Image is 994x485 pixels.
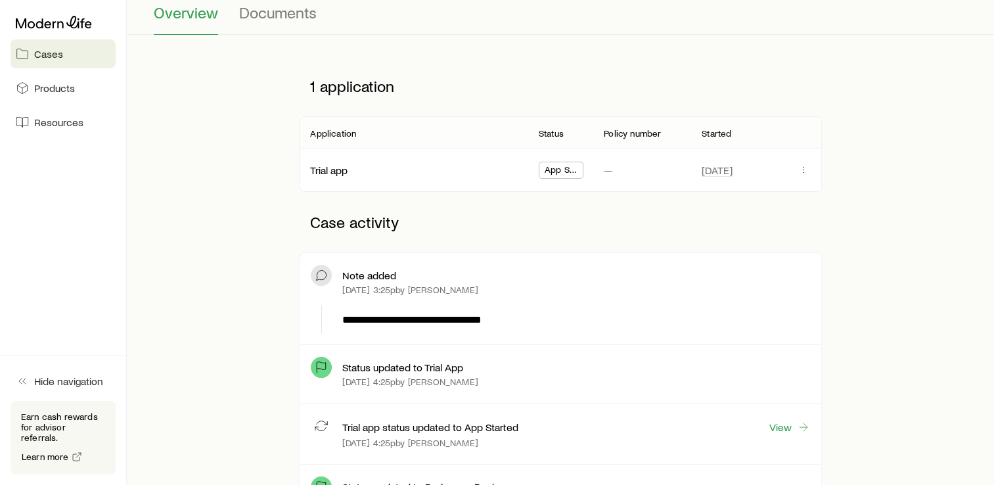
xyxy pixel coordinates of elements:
[34,81,75,95] span: Products
[239,3,317,22] span: Documents
[300,66,821,106] p: 1 application
[342,361,463,374] p: Status updated to Trial App
[11,74,116,103] a: Products
[34,375,103,388] span: Hide navigation
[342,285,478,295] p: [DATE] 3:25p by [PERSON_NAME]
[310,164,348,177] div: Trial app
[702,128,731,139] p: Started
[539,128,564,139] p: Status
[22,452,69,461] span: Learn more
[342,438,478,448] p: [DATE] 4:25p by [PERSON_NAME]
[604,164,612,177] p: —
[310,128,356,139] p: Application
[300,202,821,242] p: Case activity
[11,367,116,396] button: Hide navigation
[34,116,83,129] span: Resources
[342,269,396,282] p: Note added
[11,39,116,68] a: Cases
[11,108,116,137] a: Resources
[21,411,105,443] p: Earn cash rewards for advisor referrals.
[154,3,968,35] div: Case details tabs
[604,128,661,139] p: Policy number
[34,47,63,60] span: Cases
[11,401,116,474] div: Earn cash rewards for advisor referrals.Learn more
[342,377,478,387] p: [DATE] 4:25p by [PERSON_NAME]
[310,164,348,176] a: Trial app
[154,3,218,22] span: Overview
[702,164,733,177] span: [DATE]
[545,164,577,178] span: App Started
[769,420,811,434] a: View
[342,421,518,434] p: Trial app status updated to App Started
